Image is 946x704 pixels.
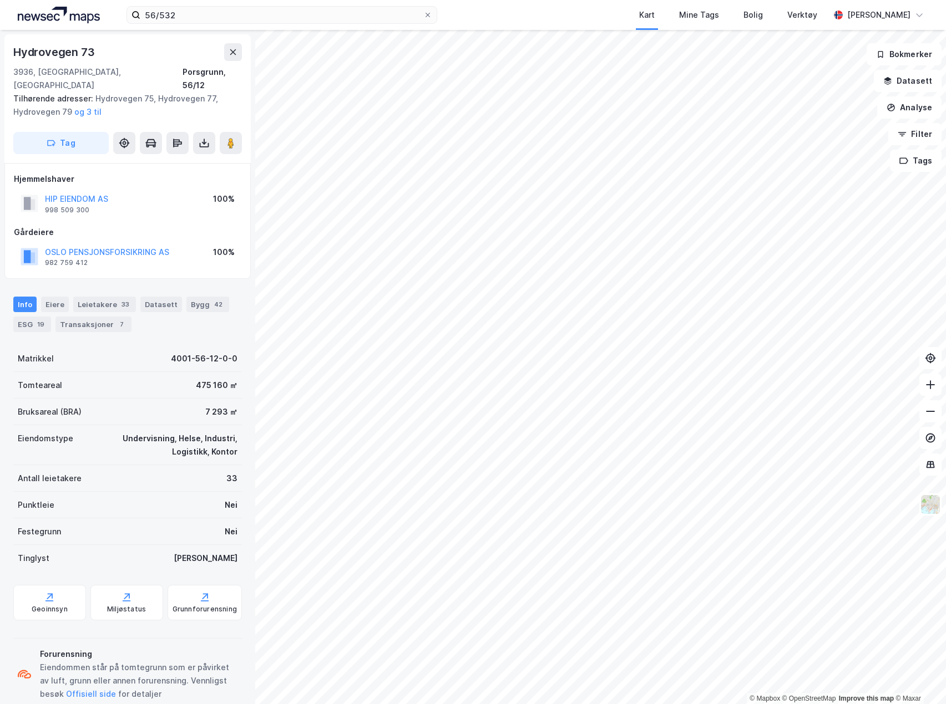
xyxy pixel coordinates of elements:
[750,695,780,702] a: Mapbox
[743,8,763,22] div: Bolig
[186,297,229,312] div: Bygg
[183,65,242,92] div: Porsgrunn, 56/12
[225,525,237,538] div: Nei
[13,132,109,154] button: Tag
[13,297,37,312] div: Info
[14,226,241,239] div: Gårdeiere
[920,494,941,515] img: Z
[18,525,61,538] div: Festegrunn
[13,317,51,332] div: ESG
[888,123,942,145] button: Filter
[891,651,946,704] iframe: Chat Widget
[787,8,817,22] div: Verktøy
[782,695,836,702] a: OpenStreetMap
[639,8,655,22] div: Kart
[45,206,89,215] div: 998 509 300
[13,65,183,92] div: 3936, [GEOGRAPHIC_DATA], [GEOGRAPHIC_DATA]
[18,405,82,419] div: Bruksareal (BRA)
[679,8,719,22] div: Mine Tags
[140,7,423,23] input: Søk på adresse, matrikkel, gårdeiere, leietakere eller personer
[173,605,237,614] div: Grunnforurensning
[40,661,237,701] div: Eiendommen står på tomtegrunn som er påvirket av luft, grunn eller annen forurensning. Vennligst ...
[18,552,49,565] div: Tinglyst
[13,43,97,61] div: Hydrovegen 73
[140,297,182,312] div: Datasett
[13,94,95,103] span: Tilhørende adresser:
[41,297,69,312] div: Eiere
[55,317,131,332] div: Transaksjoner
[213,246,235,259] div: 100%
[32,605,68,614] div: Geoinnsyn
[13,92,233,119] div: Hydrovegen 75, Hydrovegen 77, Hydrovegen 79
[874,70,942,92] button: Datasett
[35,319,47,330] div: 19
[196,379,237,392] div: 475 160 ㎡
[890,150,942,172] button: Tags
[877,96,942,119] button: Analyse
[847,8,910,22] div: [PERSON_NAME]
[18,7,100,23] img: logo.a4113a55bc3d86da70a041830d287a7e.svg
[171,352,237,365] div: 4001-56-12-0-0
[18,432,73,445] div: Eiendomstype
[87,432,237,458] div: Undervisning, Helse, Industri, Logistikk, Kontor
[18,472,82,485] div: Antall leietakere
[73,297,136,312] div: Leietakere
[213,192,235,206] div: 100%
[107,605,146,614] div: Miljøstatus
[891,651,946,704] div: Kontrollprogram for chat
[18,379,62,392] div: Tomteareal
[14,172,241,186] div: Hjemmelshaver
[116,319,127,330] div: 7
[45,258,88,267] div: 982 759 412
[839,695,894,702] a: Improve this map
[174,552,237,565] div: [PERSON_NAME]
[18,352,54,365] div: Matrikkel
[226,472,237,485] div: 33
[205,405,237,419] div: 7 293 ㎡
[119,299,131,310] div: 33
[18,498,54,512] div: Punktleie
[40,647,237,661] div: Forurensning
[867,43,942,65] button: Bokmerker
[212,299,225,310] div: 42
[225,498,237,512] div: Nei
